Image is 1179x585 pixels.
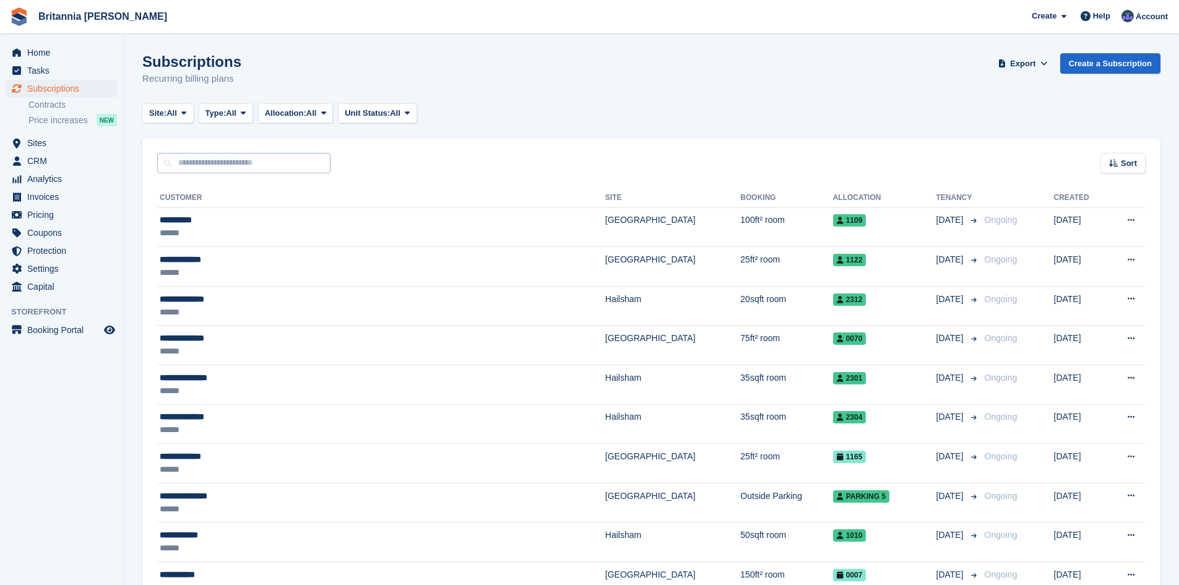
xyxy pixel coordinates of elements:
[936,410,966,423] span: [DATE]
[6,321,117,339] a: menu
[1060,53,1160,74] a: Create a Subscription
[1054,286,1107,326] td: [DATE]
[833,529,866,542] span: 1010
[1054,522,1107,562] td: [DATE]
[936,188,980,208] th: Tenancy
[740,188,832,208] th: Booking
[27,321,101,339] span: Booking Portal
[1054,404,1107,444] td: [DATE]
[1054,326,1107,365] td: [DATE]
[27,170,101,188] span: Analytics
[605,326,740,365] td: [GEOGRAPHIC_DATA]
[258,103,334,124] button: Allocation: All
[985,530,1017,540] span: Ongoing
[740,326,832,365] td: 75ft² room
[605,286,740,326] td: Hailsham
[6,170,117,188] a: menu
[142,53,241,70] h1: Subscriptions
[28,115,88,126] span: Price increases
[833,188,936,208] th: Allocation
[740,247,832,287] td: 25ft² room
[740,522,832,562] td: 50sqft room
[6,62,117,79] a: menu
[6,44,117,61] a: menu
[1054,207,1107,247] td: [DATE]
[33,6,172,27] a: Britannia [PERSON_NAME]
[605,404,740,444] td: Hailsham
[97,114,117,126] div: NEW
[985,373,1017,383] span: Ongoing
[6,242,117,259] a: menu
[605,365,740,405] td: Hailsham
[985,570,1017,579] span: Ongoing
[985,451,1017,461] span: Ongoing
[338,103,417,124] button: Unit Status: All
[6,152,117,170] a: menu
[1054,247,1107,287] td: [DATE]
[27,224,101,241] span: Coupons
[1136,11,1168,23] span: Account
[27,188,101,206] span: Invoices
[390,107,400,119] span: All
[226,107,236,119] span: All
[1054,365,1107,405] td: [DATE]
[27,278,101,295] span: Capital
[985,215,1017,225] span: Ongoing
[166,107,177,119] span: All
[6,134,117,152] a: menu
[605,188,740,208] th: Site
[28,113,117,127] a: Price increases NEW
[102,323,117,337] a: Preview store
[985,333,1017,343] span: Ongoing
[27,44,101,61] span: Home
[1054,483,1107,522] td: [DATE]
[833,372,866,384] span: 2301
[27,80,101,97] span: Subscriptions
[27,260,101,277] span: Settings
[936,490,966,503] span: [DATE]
[833,254,866,266] span: 1122
[833,293,866,306] span: 2312
[833,569,866,581] span: 0007
[1121,10,1134,22] img: Lee Cradock
[605,522,740,562] td: Hailsham
[985,491,1017,501] span: Ongoing
[205,107,227,119] span: Type:
[345,107,390,119] span: Unit Status:
[740,444,832,483] td: 25ft² room
[1010,58,1035,70] span: Export
[740,365,832,405] td: 35sqft room
[6,224,117,241] a: menu
[936,214,966,227] span: [DATE]
[157,188,605,208] th: Customer
[6,80,117,97] a: menu
[6,188,117,206] a: menu
[306,107,317,119] span: All
[936,253,966,266] span: [DATE]
[28,99,117,111] a: Contracts
[1032,10,1056,22] span: Create
[996,53,1050,74] button: Export
[605,444,740,483] td: [GEOGRAPHIC_DATA]
[985,294,1017,304] span: Ongoing
[740,483,832,522] td: Outside Parking
[740,207,832,247] td: 100ft² room
[265,107,306,119] span: Allocation:
[6,278,117,295] a: menu
[833,332,866,345] span: 0070
[1093,10,1110,22] span: Help
[142,72,241,86] p: Recurring billing plans
[936,450,966,463] span: [DATE]
[142,103,194,124] button: Site: All
[985,412,1017,422] span: Ongoing
[11,306,123,318] span: Storefront
[27,242,101,259] span: Protection
[199,103,253,124] button: Type: All
[936,529,966,542] span: [DATE]
[985,254,1017,264] span: Ongoing
[936,568,966,581] span: [DATE]
[27,206,101,223] span: Pricing
[27,62,101,79] span: Tasks
[6,206,117,223] a: menu
[740,286,832,326] td: 20sqft room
